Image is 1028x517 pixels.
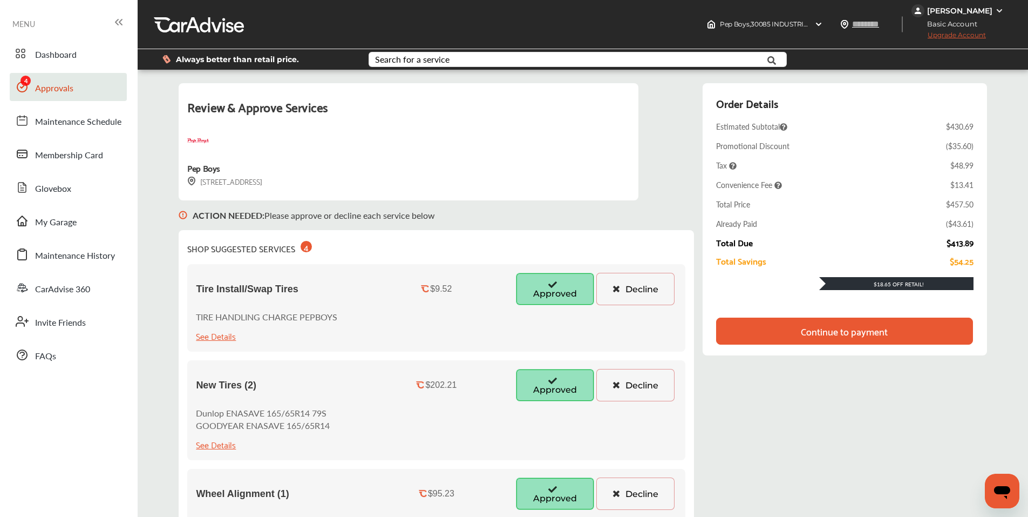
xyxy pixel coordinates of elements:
[516,273,594,305] button: Approved
[196,328,236,343] div: See Details
[902,16,903,32] img: header-divider.bc55588e.svg
[10,207,127,235] a: My Garage
[187,160,220,175] div: Pep Boys
[35,48,77,62] span: Dashboard
[10,106,127,135] a: Maintenance Schedule
[10,307,127,335] a: Invite Friends
[193,209,264,221] b: ACTION NEEDED :
[840,20,849,29] img: location_vector.a44bc228.svg
[35,216,77,230] span: My Garage
[911,4,924,17] img: jVpblrzwTbfkPYzPPzSLxeg0AAAAASUVORK5CYII=
[946,218,973,229] div: ( $43.61 )
[946,121,973,132] div: $430.69
[716,179,782,190] span: Convenience Fee
[596,369,675,401] button: Decline
[10,173,127,202] a: Glovebox
[430,284,452,294] div: $9.52
[35,316,86,330] span: Invite Friends
[187,130,209,152] img: logo-pepboys.png
[196,488,289,500] span: Wheel Alignment (1)
[196,419,330,432] p: GOODYEAR ENASAVE 165/65R14
[801,326,888,337] div: Continue to payment
[716,218,757,229] div: Already Paid
[516,369,594,401] button: Approved
[596,273,675,305] button: Decline
[911,31,986,44] span: Upgrade Account
[10,274,127,302] a: CarAdvise 360
[187,239,312,256] div: SHOP SUGGESTED SERVICES
[707,20,716,29] img: header-home-logo.8d720a4f.svg
[716,140,789,151] div: Promotional Discount
[35,283,90,297] span: CarAdvise 360
[196,437,236,452] div: See Details
[35,350,56,364] span: FAQs
[10,73,127,101] a: Approvals
[162,55,171,64] img: dollor_label_vector.a70140d1.svg
[187,177,196,186] img: svg+xml;base64,PHN2ZyB3aWR0aD0iMTYiIGhlaWdodD0iMTciIHZpZXdCb3g9IjAgMCAxNiAxNyIgZmlsbD0ibm9uZSIgeG...
[12,19,35,28] span: MENU
[716,121,787,132] span: Estimated Subtotal
[814,20,823,29] img: header-down-arrow.9dd2ce7d.svg
[10,39,127,68] a: Dashboard
[950,160,973,171] div: $48.99
[176,56,299,63] span: Always better than retail price.
[716,94,778,112] div: Order Details
[187,175,262,187] div: [STREET_ADDRESS]
[10,140,127,168] a: Membership Card
[950,256,973,266] div: $54.25
[596,478,675,510] button: Decline
[428,489,454,499] div: $95.23
[375,55,450,64] div: Search for a service
[947,238,973,247] div: $413.89
[196,311,337,323] p: TIRE HANDLING CHARGE PEPBOYS
[716,256,766,266] div: Total Savings
[720,20,944,28] span: Pep Boys , 30085 INDUSTRIAL PKY S. W [GEOGRAPHIC_DATA] , CA 94587
[516,478,594,510] button: Approved
[716,238,753,247] div: Total Due
[35,182,71,196] span: Glovebox
[193,209,435,221] p: Please approve or decline each service below
[946,140,973,151] div: ( $35.60 )
[179,200,187,230] img: svg+xml;base64,PHN2ZyB3aWR0aD0iMTYiIGhlaWdodD0iMTciIHZpZXdCb3g9IjAgMCAxNiAxNyIgZmlsbD0ibm9uZSIgeG...
[995,6,1004,15] img: WGsFRI8htEPBVLJbROoPRyZpYNWhNONpIPPETTm6eUC0GeLEiAAAAAElFTkSuQmCC
[35,149,103,163] span: Membership Card
[196,284,298,295] span: Tire Install/Swap Tires
[927,6,992,16] div: [PERSON_NAME]
[187,96,629,130] div: Review & Approve Services
[716,160,737,171] span: Tax
[950,179,973,190] div: $13.41
[196,380,256,391] span: New Tires (2)
[35,115,121,129] span: Maintenance Schedule
[946,199,973,210] div: $457.50
[196,407,330,419] p: Dunlop ENASAVE 165/65R14 79S
[35,82,73,96] span: Approvals
[985,474,1019,508] iframe: Button to launch messaging window
[819,280,973,288] div: $18.65 Off Retail!
[716,199,750,210] div: Total Price
[913,18,985,30] span: Basic Account
[35,249,115,263] span: Maintenance History
[301,241,312,252] div: 4
[10,240,127,268] a: Maintenance History
[10,341,127,369] a: FAQs
[425,380,457,390] div: $202.21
